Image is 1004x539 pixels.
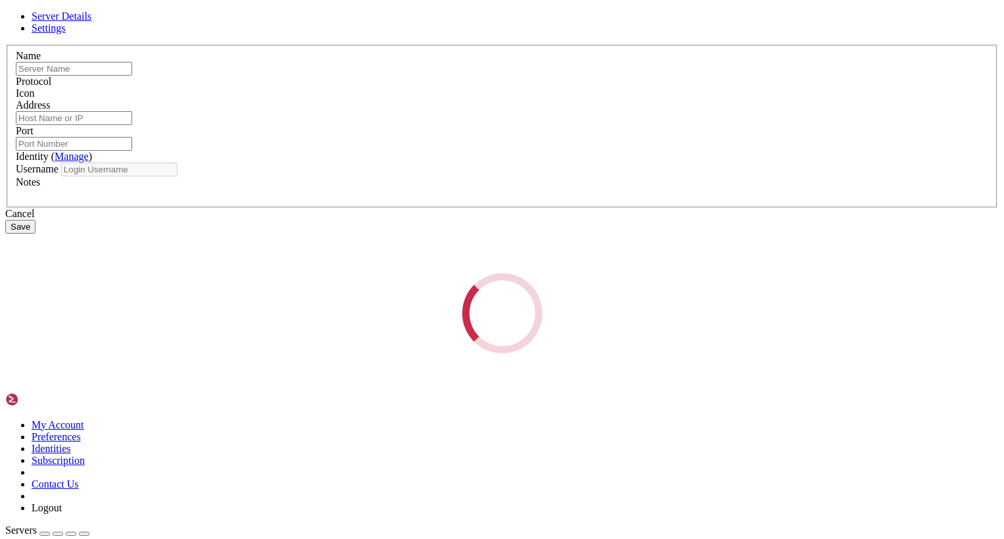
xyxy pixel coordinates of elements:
label: Username [16,163,59,174]
img: Shellngn [5,393,81,406]
input: Host Name or IP [16,111,132,125]
a: Manage [55,151,89,162]
a: My Account [32,419,84,430]
a: Contact Us [32,478,79,490]
a: Servers [5,525,89,536]
label: Address [16,99,50,111]
a: Logout [32,502,62,513]
button: Save [5,220,36,234]
label: Name [16,50,41,61]
a: Server Details [32,11,91,22]
div: Cancel [5,208,999,220]
a: Identities [32,443,71,454]
label: Protocol [16,76,51,87]
input: Login Username [61,163,178,176]
label: Icon [16,88,34,99]
input: Port Number [16,137,132,151]
a: Settings [32,22,66,34]
input: Server Name [16,62,132,76]
span: Servers [5,525,37,536]
a: Subscription [32,455,85,466]
label: Notes [16,176,40,188]
label: Identity [16,151,92,162]
span: ( ) [51,151,92,162]
a: Preferences [32,431,81,442]
label: Port [16,125,34,136]
div: Loading... [458,269,546,357]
